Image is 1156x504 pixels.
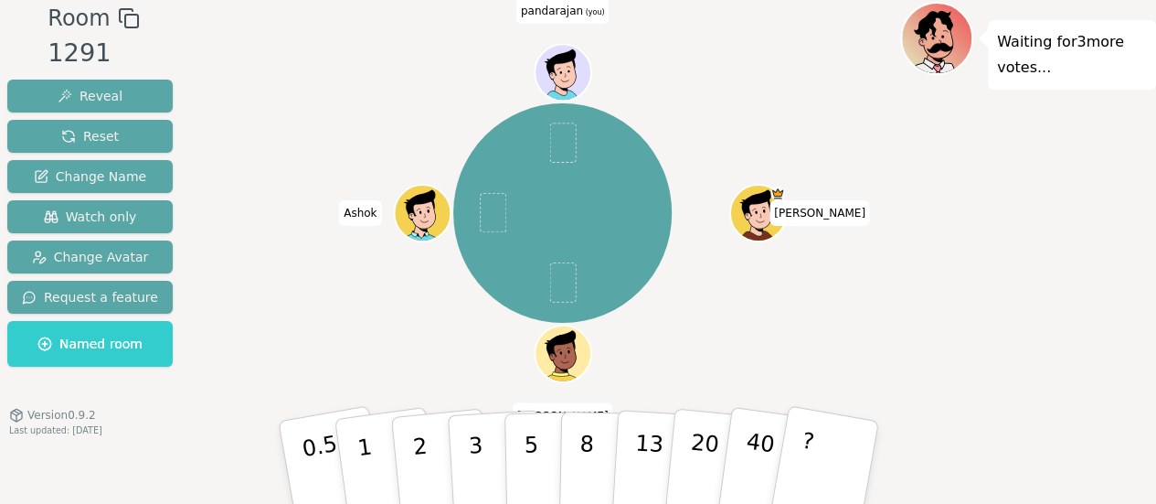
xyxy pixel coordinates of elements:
[9,425,102,435] span: Last updated: [DATE]
[48,2,110,35] span: Room
[48,35,139,72] div: 1291
[7,120,173,153] button: Reset
[44,208,137,226] span: Watch only
[7,241,173,273] button: Change Avatar
[9,408,96,423] button: Version0.9.2
[27,408,96,423] span: Version 0.9.2
[583,7,605,16] span: (you)
[22,288,158,306] span: Request a feature
[37,335,143,353] span: Named room
[339,200,381,226] span: Click to change your name
[58,87,122,105] span: Reveal
[7,160,173,193] button: Change Name
[536,46,589,99] button: Click to change your avatar
[7,80,173,113] button: Reveal
[7,281,173,314] button: Request a feature
[32,248,149,266] span: Change Avatar
[34,167,146,186] span: Change Name
[997,29,1147,80] p: Waiting for 3 more votes...
[769,200,870,226] span: Click to change your name
[7,200,173,233] button: Watch only
[770,187,784,200] span: Viney is the host
[513,402,613,428] span: Click to change your name
[61,127,119,145] span: Reset
[7,321,173,367] button: Named room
